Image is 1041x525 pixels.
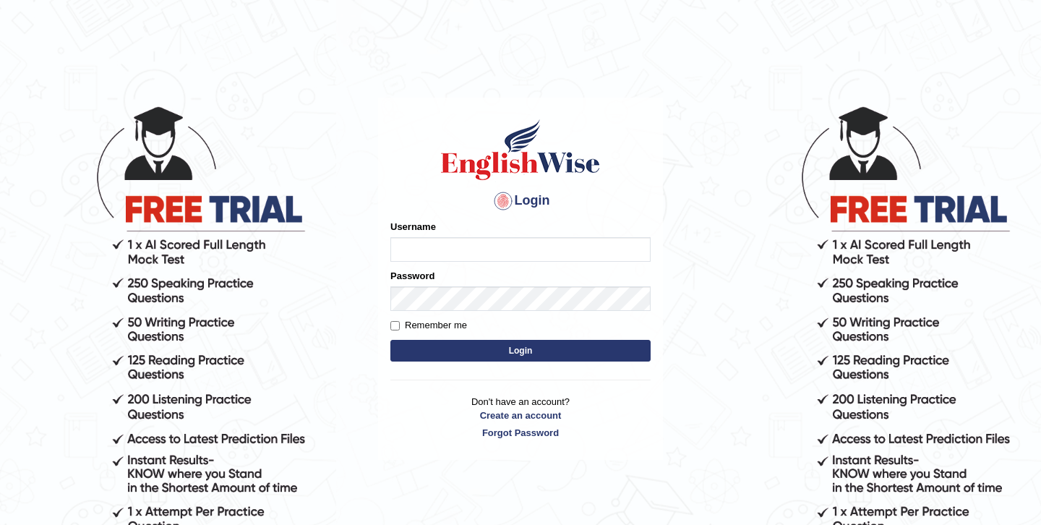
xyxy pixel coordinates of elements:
a: Create an account [390,409,651,422]
label: Username [390,220,436,234]
button: Login [390,340,651,362]
label: Password [390,269,434,283]
p: Don't have an account? [390,395,651,440]
a: Forgot Password [390,426,651,440]
img: Logo of English Wise sign in for intelligent practice with AI [438,117,603,182]
input: Remember me [390,321,400,330]
h4: Login [390,189,651,213]
label: Remember me [390,318,467,333]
